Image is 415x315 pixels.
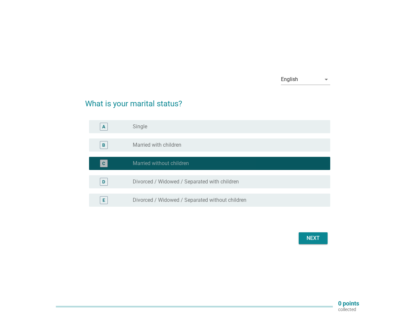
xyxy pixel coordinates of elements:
[102,160,105,167] div: C
[133,197,246,203] label: Divorced / Widowed / Separated without children
[338,301,359,306] p: 0 points
[281,76,298,82] div: English
[133,160,189,167] label: Married without children
[338,306,359,312] p: collected
[102,142,105,149] div: B
[85,91,330,110] h2: What is your marital status?
[299,232,328,244] button: Next
[102,123,105,130] div: A
[304,234,322,242] div: Next
[322,75,330,83] i: arrow_drop_down
[133,142,181,148] label: Married with children
[103,197,105,204] div: E
[102,178,105,185] div: D
[133,178,239,185] label: Divorced / Widowed / Separated with children
[133,123,147,130] label: Single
